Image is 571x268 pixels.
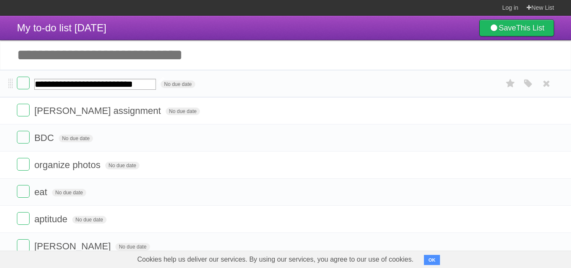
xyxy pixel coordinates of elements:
[503,77,519,91] label: Star task
[34,214,69,224] span: aptitude
[129,251,422,268] span: Cookies help us deliver our services. By using our services, you agree to our use of cookies.
[161,80,195,88] span: No due date
[115,243,150,251] span: No due date
[72,216,107,224] span: No due date
[516,24,544,32] b: This List
[34,105,163,116] span: [PERSON_NAME] assignment
[59,135,93,142] span: No due date
[34,133,56,143] span: BDC
[34,241,113,251] span: [PERSON_NAME]
[17,185,30,198] label: Done
[17,158,30,171] label: Done
[34,160,103,170] span: organize photos
[17,104,30,116] label: Done
[17,77,30,89] label: Done
[17,22,107,33] span: My to-do list [DATE]
[17,239,30,252] label: Done
[17,212,30,225] label: Done
[34,187,49,197] span: eat
[105,162,139,169] span: No due date
[52,189,86,196] span: No due date
[479,19,554,36] a: SaveThis List
[424,255,440,265] button: OK
[17,131,30,144] label: Done
[166,108,200,115] span: No due date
